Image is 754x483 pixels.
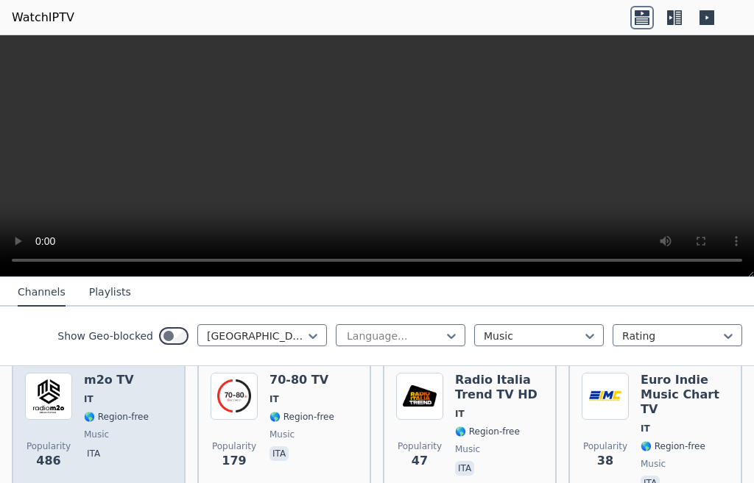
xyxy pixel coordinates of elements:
button: Channels [18,279,66,307]
span: music [455,443,480,455]
span: 486 [36,452,60,470]
span: IT [269,393,279,405]
span: 🌎 Region-free [641,440,705,452]
img: m2o TV [25,373,72,420]
a: WatchIPTV [12,9,74,26]
p: ita [269,446,289,461]
span: Popularity [27,440,71,452]
h6: m2o TV [84,373,149,387]
span: 🌎 Region-free [455,426,520,437]
h6: 70-80 TV [269,373,334,387]
span: music [84,429,109,440]
span: 🌎 Region-free [269,411,334,423]
span: music [269,429,295,440]
span: Popularity [583,440,627,452]
p: ita [84,446,103,461]
img: Radio Italia Trend TV HD [396,373,443,420]
span: 38 [597,452,613,470]
span: 🌎 Region-free [84,411,149,423]
span: IT [641,423,650,434]
h6: Euro Indie Music Chart TV [641,373,729,417]
label: Show Geo-blocked [57,329,153,343]
span: 179 [222,452,246,470]
button: Playlists [89,279,131,307]
img: 70-80 TV [211,373,258,420]
p: ita [455,461,474,476]
h6: Radio Italia Trend TV HD [455,373,543,402]
span: music [641,458,666,470]
span: Popularity [212,440,256,452]
span: Popularity [398,440,442,452]
img: Euro Indie Music Chart TV [582,373,629,420]
span: IT [84,393,94,405]
span: IT [455,408,465,420]
span: 47 [412,452,428,470]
